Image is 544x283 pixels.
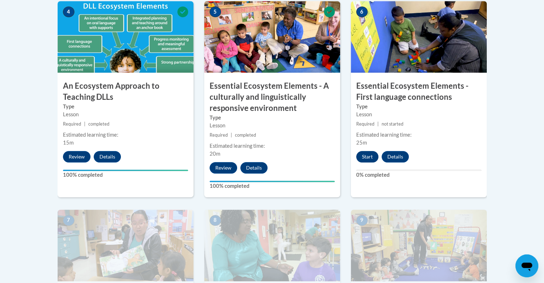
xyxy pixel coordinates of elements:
[382,151,409,162] button: Details
[63,171,188,179] label: 100% completed
[88,121,109,127] span: completed
[63,131,188,139] div: Estimated learning time:
[204,80,340,113] h3: Essential Ecosystem Elements - A culturally and linguistically responsive environment
[63,103,188,111] label: Type
[231,132,232,138] span: |
[377,121,379,127] span: |
[351,1,487,73] img: Course Image
[63,121,81,127] span: Required
[235,132,256,138] span: completed
[210,162,237,174] button: Review
[356,140,367,146] span: 25m
[210,182,335,190] label: 100% completed
[356,6,368,17] span: 6
[356,171,481,179] label: 0% completed
[63,151,90,162] button: Review
[63,170,188,171] div: Your progress
[210,114,335,122] label: Type
[210,181,335,182] div: Your progress
[240,162,268,174] button: Details
[63,140,74,146] span: 15m
[515,254,538,277] iframe: Button to launch messaging window
[84,121,85,127] span: |
[210,151,220,157] span: 20m
[356,215,368,226] span: 9
[351,80,487,103] h3: Essential Ecosystem Elements - First language connections
[63,111,188,118] div: Lesson
[356,111,481,118] div: Lesson
[382,121,403,127] span: not started
[210,132,228,138] span: Required
[58,1,193,73] img: Course Image
[210,122,335,130] div: Lesson
[204,1,340,73] img: Course Image
[63,215,74,226] span: 7
[210,215,221,226] span: 8
[356,151,378,162] button: Start
[356,121,374,127] span: Required
[63,6,74,17] span: 4
[94,151,121,162] button: Details
[210,142,335,150] div: Estimated learning time:
[210,6,221,17] span: 5
[58,80,193,103] h3: An Ecosystem Approach to Teaching DLLs
[351,210,487,281] img: Course Image
[356,103,481,111] label: Type
[58,210,193,281] img: Course Image
[356,131,481,139] div: Estimated learning time:
[204,210,340,281] img: Course Image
